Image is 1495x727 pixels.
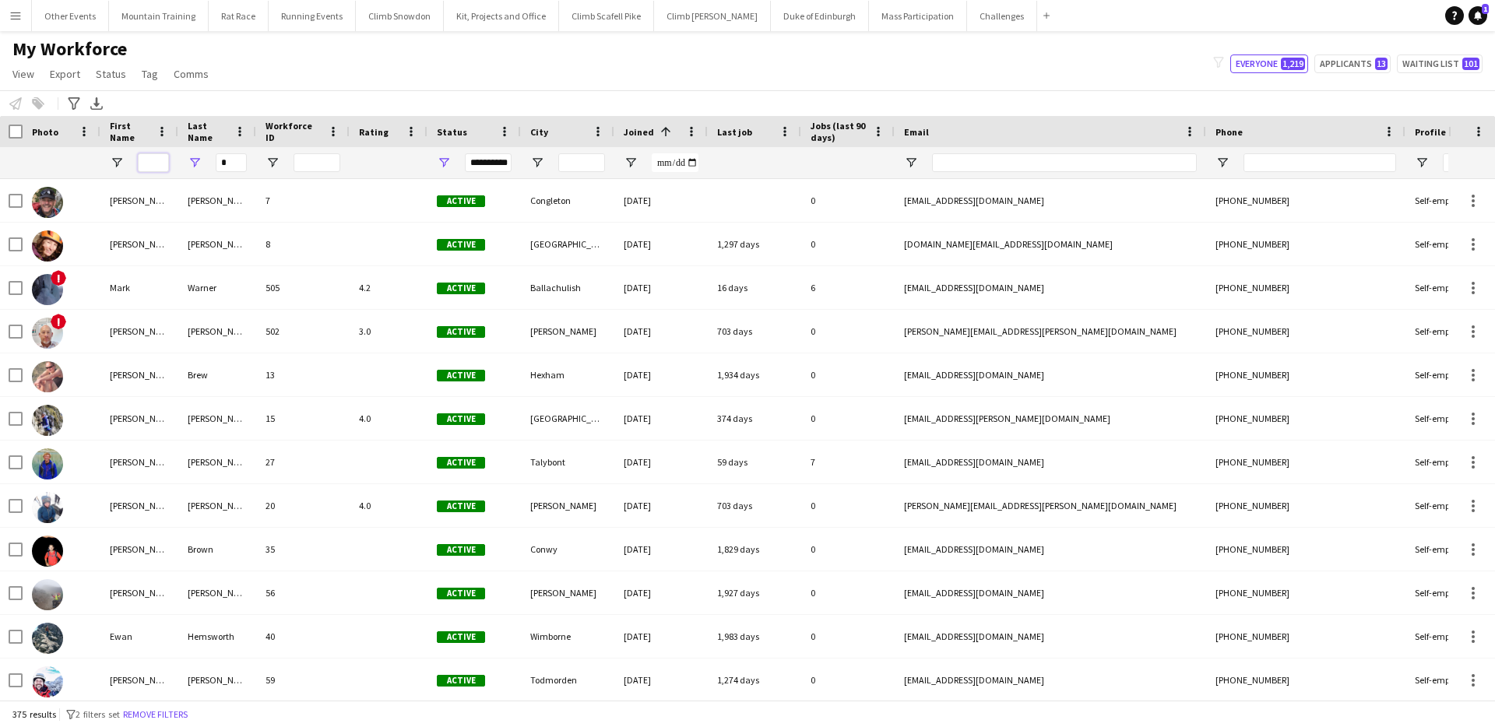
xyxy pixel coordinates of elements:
[100,353,178,396] div: [PERSON_NAME]
[32,187,63,218] img: Ian Morton
[437,156,451,170] button: Open Filter Menu
[216,153,247,172] input: Last Name Filter Input
[614,571,708,614] div: [DATE]
[1375,58,1388,70] span: 13
[801,528,895,571] div: 0
[32,126,58,138] span: Photo
[1281,58,1305,70] span: 1,219
[350,484,427,527] div: 4.0
[1206,179,1405,222] div: [PHONE_NUMBER]
[708,441,801,483] div: 59 days
[178,441,256,483] div: [PERSON_NAME]
[967,1,1037,31] button: Challenges
[558,153,605,172] input: City Filter Input
[100,484,178,527] div: [PERSON_NAME]
[350,397,427,440] div: 4.0
[904,126,929,138] span: Email
[530,126,548,138] span: City
[350,266,427,309] div: 4.2
[1415,126,1446,138] span: Profile
[294,153,340,172] input: Workforce ID Filter Input
[178,179,256,222] div: [PERSON_NAME]
[51,270,66,286] span: !
[521,310,614,353] div: [PERSON_NAME]
[1215,126,1243,138] span: Phone
[801,179,895,222] div: 0
[801,615,895,658] div: 0
[614,310,708,353] div: [DATE]
[437,500,485,512] span: Active
[895,179,1206,222] div: [EMAIL_ADDRESS][DOMAIN_NAME]
[708,571,801,614] div: 1,927 days
[178,353,256,396] div: Brew
[51,314,66,329] span: !
[178,659,256,701] div: [PERSON_NAME]
[521,528,614,571] div: Conwy
[256,179,350,222] div: 7
[437,413,485,425] span: Active
[801,659,895,701] div: 0
[801,484,895,527] div: 0
[437,283,485,294] span: Active
[521,484,614,527] div: [PERSON_NAME]
[256,353,350,396] div: 13
[167,64,215,84] a: Comms
[350,310,427,353] div: 3.0
[359,126,389,138] span: Rating
[32,274,63,305] img: Mark Warner
[178,528,256,571] div: Brown
[178,484,256,527] div: [PERSON_NAME]
[266,120,322,143] span: Workforce ID
[1206,310,1405,353] div: [PHONE_NUMBER]
[135,64,164,84] a: Tag
[1206,528,1405,571] div: [PHONE_NUMBER]
[356,1,444,31] button: Climb Snowdon
[1206,397,1405,440] div: [PHONE_NUMBER]
[1206,571,1405,614] div: [PHONE_NUMBER]
[614,179,708,222] div: [DATE]
[717,126,752,138] span: Last job
[652,153,698,172] input: Joined Filter Input
[801,223,895,265] div: 0
[437,239,485,251] span: Active
[138,153,169,172] input: First Name Filter Input
[895,223,1206,265] div: [DOMAIN_NAME][EMAIL_ADDRESS][DOMAIN_NAME]
[614,484,708,527] div: [DATE]
[256,441,350,483] div: 27
[614,353,708,396] div: [DATE]
[801,310,895,353] div: 0
[521,659,614,701] div: Todmorden
[32,448,63,479] img: Alex Rhodes
[32,318,63,349] img: Tom Armes
[708,659,801,701] div: 1,274 days
[100,615,178,658] div: Ewan
[266,156,280,170] button: Open Filter Menu
[708,528,801,571] div: 1,829 days
[614,397,708,440] div: [DATE]
[1462,58,1479,70] span: 101
[32,536,63,567] img: Dave Brown
[801,353,895,396] div: 0
[1482,4,1489,14] span: 1
[32,666,63,697] img: Gareth Clarke
[100,310,178,353] div: [PERSON_NAME]
[895,397,1206,440] div: [EMAIL_ADDRESS][PERSON_NAME][DOMAIN_NAME]
[708,615,801,658] div: 1,983 days
[32,492,63,523] img: Alice Armes
[895,484,1206,527] div: [PERSON_NAME][EMAIL_ADDRESS][PERSON_NAME][DOMAIN_NAME]
[90,64,132,84] a: Status
[895,615,1206,658] div: [EMAIL_ADDRESS][DOMAIN_NAME]
[1469,6,1487,25] a: 1
[12,67,34,81] span: View
[559,1,654,31] button: Climb Scafell Pike
[801,441,895,483] div: 7
[437,370,485,381] span: Active
[12,37,127,61] span: My Workforce
[100,223,178,265] div: [PERSON_NAME]
[100,659,178,701] div: [PERSON_NAME]
[521,441,614,483] div: Talybont
[869,1,967,31] button: Mass Participation
[120,706,191,723] button: Remove filters
[1314,54,1391,73] button: Applicants13
[437,631,485,643] span: Active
